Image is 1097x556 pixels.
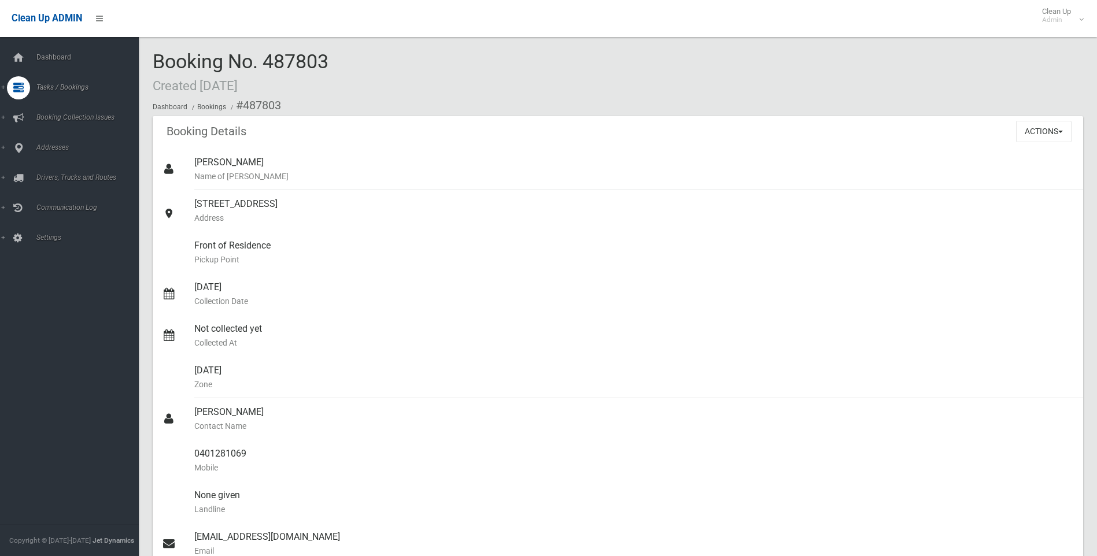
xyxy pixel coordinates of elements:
[194,502,1074,516] small: Landline
[33,113,147,121] span: Booking Collection Issues
[194,253,1074,266] small: Pickup Point
[153,78,238,93] small: Created [DATE]
[194,481,1074,523] div: None given
[194,336,1074,350] small: Collected At
[194,149,1074,190] div: [PERSON_NAME]
[194,440,1074,481] div: 0401281069
[194,190,1074,232] div: [STREET_ADDRESS]
[194,294,1074,308] small: Collection Date
[1036,7,1083,24] span: Clean Up
[194,273,1074,315] div: [DATE]
[12,13,82,24] span: Clean Up ADMIN
[228,95,281,116] li: #487803
[33,173,147,181] span: Drivers, Trucks and Routes
[194,461,1074,475] small: Mobile
[197,103,226,111] a: Bookings
[9,536,91,544] span: Copyright © [DATE]-[DATE]
[194,377,1074,391] small: Zone
[194,169,1074,183] small: Name of [PERSON_NAME]
[33,53,147,61] span: Dashboard
[194,357,1074,398] div: [DATE]
[153,120,260,143] header: Booking Details
[194,211,1074,225] small: Address
[194,419,1074,433] small: Contact Name
[194,232,1074,273] div: Front of Residence
[1016,121,1072,142] button: Actions
[194,398,1074,440] div: [PERSON_NAME]
[1042,16,1071,24] small: Admin
[33,83,147,91] span: Tasks / Bookings
[33,233,147,242] span: Settings
[153,50,328,95] span: Booking No. 487803
[93,536,134,544] strong: Jet Dynamics
[33,203,147,212] span: Communication Log
[153,103,187,111] a: Dashboard
[33,143,147,151] span: Addresses
[194,315,1074,357] div: Not collected yet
